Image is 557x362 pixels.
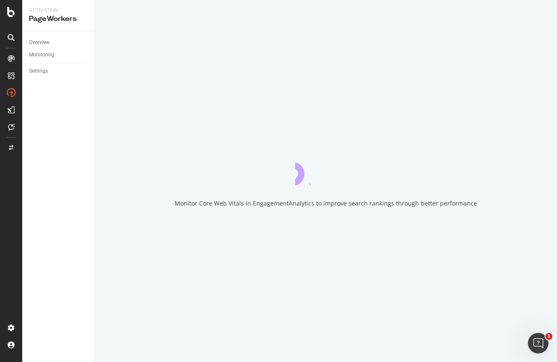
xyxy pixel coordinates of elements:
span: 1 [545,333,552,340]
a: Monitoring [29,50,88,59]
a: Settings [29,67,88,76]
div: Activation [29,7,88,14]
div: Overview [29,38,50,47]
div: Monitoring [29,50,54,59]
div: Settings [29,67,48,76]
iframe: Intercom live chat [528,333,548,353]
div: animation [295,155,357,185]
a: Overview [29,38,88,47]
div: Monitor Core Web Vitals in EngagementAnalytics to improve search rankings through better performance [175,199,477,208]
div: PageWorkers [29,14,88,24]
